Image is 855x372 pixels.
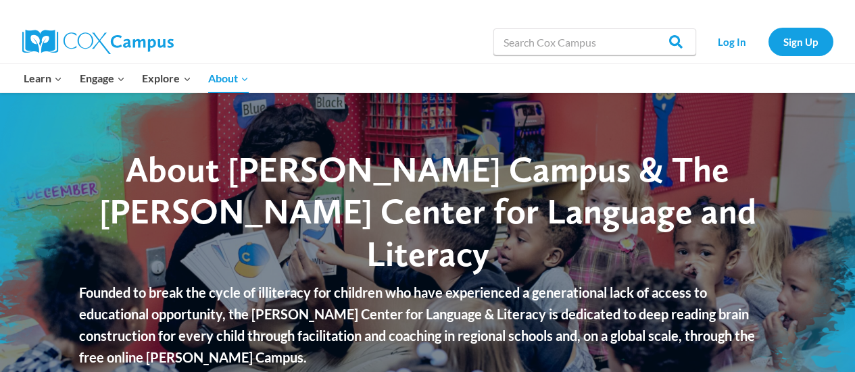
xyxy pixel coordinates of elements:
[768,28,833,55] a: Sign Up
[16,64,258,92] nav: Primary Navigation
[703,28,762,55] a: Log In
[493,28,696,55] input: Search Cox Campus
[79,282,776,368] p: Founded to break the cycle of illiteracy for children who have experienced a generational lack of...
[208,70,249,87] span: About
[703,28,833,55] nav: Secondary Navigation
[22,30,174,54] img: Cox Campus
[142,70,191,87] span: Explore
[24,70,62,87] span: Learn
[99,148,756,275] span: About [PERSON_NAME] Campus & The [PERSON_NAME] Center for Language and Literacy
[80,70,125,87] span: Engage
